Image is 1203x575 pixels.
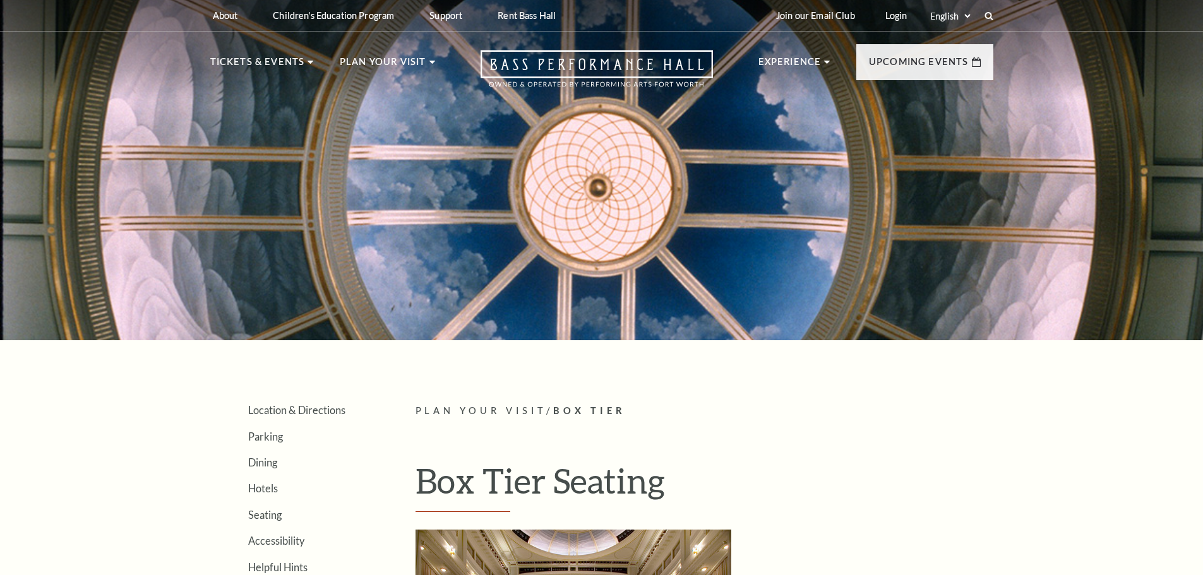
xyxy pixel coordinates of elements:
[340,54,426,77] p: Plan Your Visit
[416,405,547,416] span: Plan Your Visit
[498,10,556,21] p: Rent Bass Hall
[928,10,973,22] select: Select:
[416,460,993,512] h1: Box Tier Seating
[758,54,822,77] p: Experience
[210,54,305,77] p: Tickets & Events
[213,10,238,21] p: About
[248,456,277,468] a: Dining
[248,430,283,442] a: Parking
[248,509,282,521] a: Seating
[248,404,345,416] a: Location & Directions
[248,561,308,573] a: Helpful Hints
[416,403,993,419] p: /
[869,54,969,77] p: Upcoming Events
[248,535,304,547] a: Accessibility
[553,405,626,416] span: Box Tier
[248,482,278,494] a: Hotels
[273,10,394,21] p: Children's Education Program
[429,10,462,21] p: Support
